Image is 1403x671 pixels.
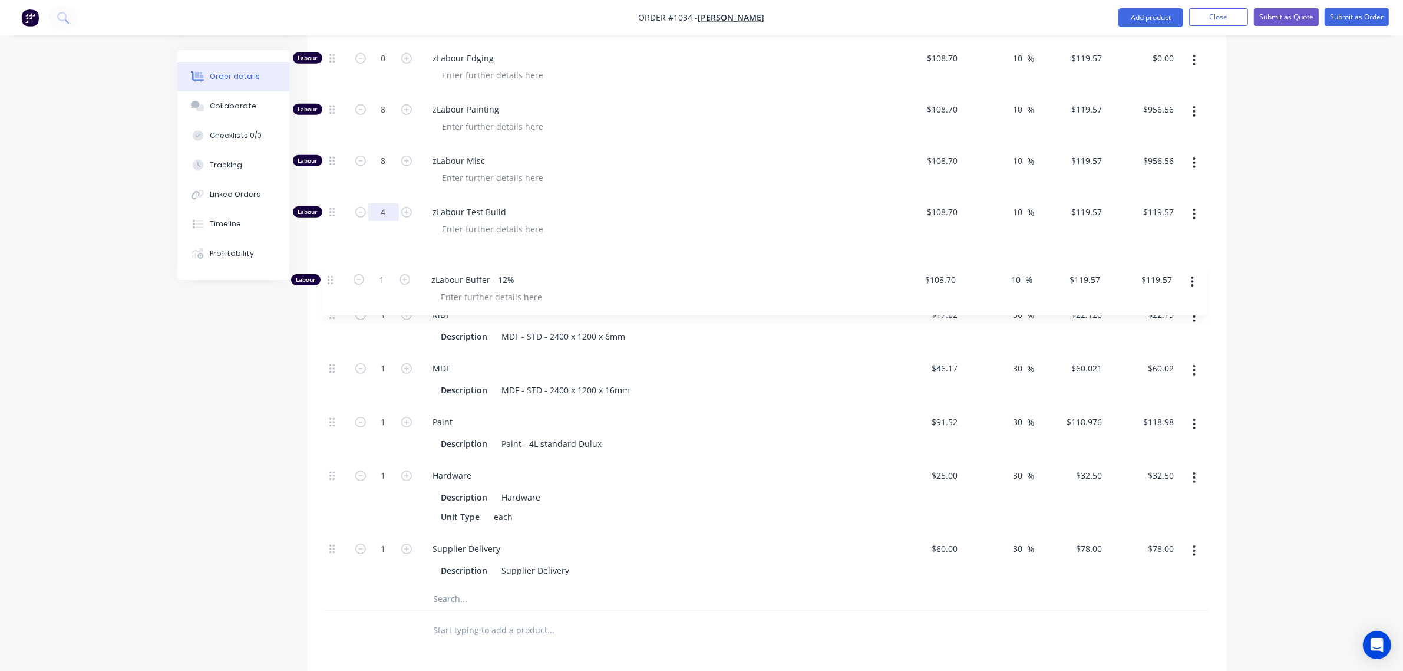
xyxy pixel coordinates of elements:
[177,239,289,268] button: Profitability
[1028,362,1035,376] span: %
[424,540,510,557] div: Supplier Delivery
[293,155,322,166] div: Labour
[293,52,322,64] div: Labour
[1325,8,1389,26] button: Submit as Order
[210,219,241,229] div: Timeline
[433,206,886,218] span: zLabour Test Build
[177,209,289,239] button: Timeline
[210,71,260,82] div: Order details
[433,618,669,642] input: Start typing to add a product...
[437,435,493,452] div: Description
[210,189,260,200] div: Linked Orders
[1028,308,1035,322] span: %
[1254,8,1319,26] button: Submit as Quote
[497,562,575,579] div: Supplier Delivery
[1363,631,1391,659] div: Open Intercom Messenger
[293,206,322,218] div: Labour
[497,435,607,452] div: Paint - 4L standard Dulux
[424,360,460,377] div: MDF
[433,103,886,116] span: zLabour Painting
[177,62,289,91] button: Order details
[210,130,262,141] div: Checklists 0/0
[639,12,698,24] span: Order #1034 -
[177,91,289,121] button: Collaborate
[424,306,460,323] div: MDF
[437,328,493,345] div: Description
[177,121,289,150] button: Checklists 0/0
[497,489,546,506] div: Hardware
[437,381,493,399] div: Description
[437,489,493,506] div: Description
[210,248,254,259] div: Profitability
[433,154,886,167] span: zLabour Misc
[433,52,886,64] span: zLabour Edging
[433,587,669,610] input: Search...
[1028,542,1035,556] span: %
[210,101,256,111] div: Collaborate
[490,508,518,525] div: each
[698,12,765,24] a: [PERSON_NAME]
[1028,52,1035,65] span: %
[437,508,485,525] div: Unit Type
[1028,154,1035,168] span: %
[1028,103,1035,117] span: %
[177,150,289,180] button: Tracking
[1028,416,1035,429] span: %
[293,104,322,115] div: Labour
[437,562,493,579] div: Description
[424,413,463,430] div: Paint
[1028,206,1035,219] span: %
[497,328,630,345] div: MDF - STD - 2400 x 1200 x 6mm
[1118,8,1183,27] button: Add product
[497,381,635,399] div: MDF - STD - 2400 x 1200 x 16mm
[1028,469,1035,483] span: %
[1189,8,1248,26] button: Close
[210,160,242,170] div: Tracking
[424,467,481,484] div: Hardware
[21,9,39,27] img: Factory
[177,180,289,209] button: Linked Orders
